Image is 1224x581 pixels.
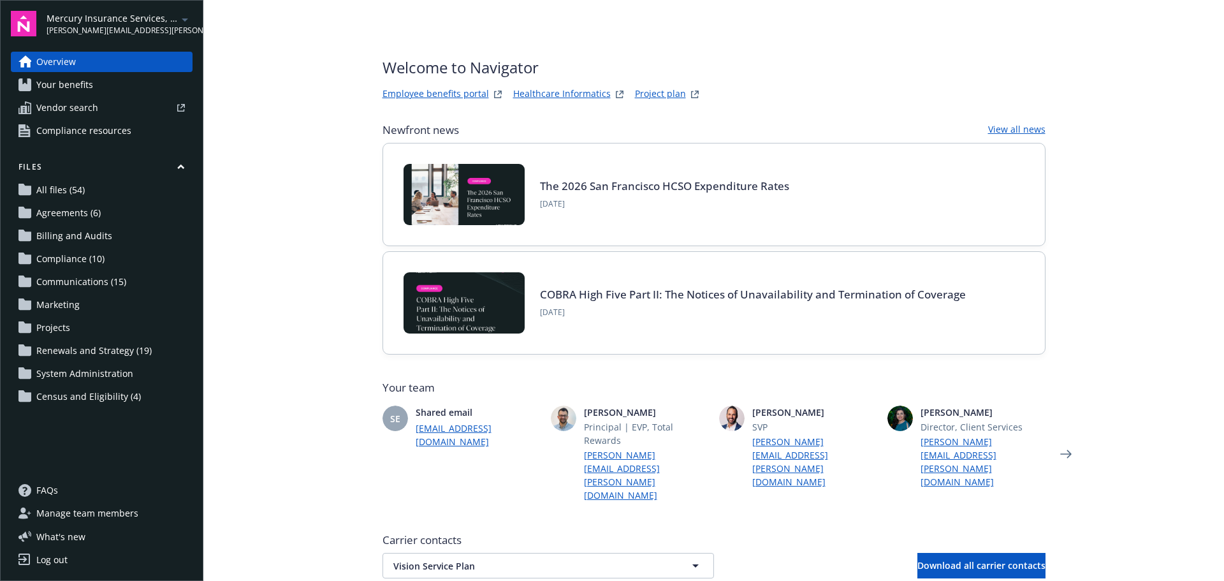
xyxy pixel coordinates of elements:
a: Compliance (10) [11,249,193,269]
span: Overview [36,52,76,72]
a: Agreements (6) [11,203,193,223]
span: Your benefits [36,75,93,95]
span: System Administration [36,364,133,384]
span: Billing and Audits [36,226,112,246]
button: Download all carrier contacts [917,553,1045,578]
a: Next [1056,444,1076,464]
img: BLOG-Card Image - Compliance - COBRA High Five Pt 2 - 08-21-25.jpg [404,272,525,334]
span: Renewals and Strategy (19) [36,341,152,361]
a: [EMAIL_ADDRESS][DOMAIN_NAME] [416,422,541,448]
span: Vendor search [36,98,98,118]
span: Communications (15) [36,272,126,292]
a: projectPlanWebsite [687,87,703,102]
span: [PERSON_NAME] [752,406,877,419]
span: Compliance resources [36,121,131,141]
a: Census and Eligibility (4) [11,386,193,407]
a: Overview [11,52,193,72]
a: Manage team members [11,503,193,524]
span: Census and Eligibility (4) [36,386,141,407]
a: [PERSON_NAME][EMAIL_ADDRESS][PERSON_NAME][DOMAIN_NAME] [584,448,709,502]
a: Renewals and Strategy (19) [11,341,193,361]
a: arrowDropDown [177,11,193,27]
button: Vision Service Plan [382,553,714,578]
span: SE [390,412,400,425]
span: Your team [382,380,1045,395]
a: springbukWebsite [612,87,627,102]
a: System Administration [11,364,193,384]
a: striveWebsite [490,87,506,102]
img: photo [551,406,576,431]
a: [PERSON_NAME][EMAIL_ADDRESS][PERSON_NAME][DOMAIN_NAME] [921,435,1045,489]
a: View all news [988,122,1045,138]
a: Employee benefits portal [382,87,489,102]
a: Vendor search [11,98,193,118]
span: [PERSON_NAME][EMAIL_ADDRESS][PERSON_NAME][DOMAIN_NAME] [47,25,177,36]
span: Download all carrier contacts [917,559,1045,571]
span: Director, Client Services [921,420,1045,434]
a: Project plan [635,87,686,102]
a: [PERSON_NAME][EMAIL_ADDRESS][PERSON_NAME][DOMAIN_NAME] [752,435,877,489]
span: [DATE] [540,307,966,318]
span: FAQs [36,480,58,501]
a: The 2026 San Francisco HCSO Expenditure Rates [540,179,789,193]
span: Marketing [36,295,80,315]
button: Files [11,161,193,177]
span: Manage team members [36,503,138,524]
span: Carrier contacts [382,533,1045,548]
span: What ' s new [36,530,85,543]
a: Healthcare Informatics [513,87,611,102]
a: Compliance resources [11,121,193,141]
img: photo [887,406,913,431]
span: Vision Service Plan [393,559,659,573]
a: All files (54) [11,180,193,200]
img: photo [719,406,745,431]
button: Mercury Insurance Services, LLC[PERSON_NAME][EMAIL_ADDRESS][PERSON_NAME][DOMAIN_NAME]arrowDropDown [47,11,193,36]
span: SVP [752,420,877,434]
a: FAQs [11,480,193,501]
span: Compliance (10) [36,249,105,269]
a: COBRA High Five Part II: The Notices of Unavailability and Termination of Coverage [540,287,966,302]
span: [PERSON_NAME] [584,406,709,419]
a: Your benefits [11,75,193,95]
span: [DATE] [540,198,789,210]
span: Mercury Insurance Services, LLC [47,11,177,25]
span: Shared email [416,406,541,419]
span: Projects [36,318,70,338]
span: All files (54) [36,180,85,200]
img: BLOG+Card Image - Compliance - 2026 SF HCSO Expenditure Rates - 08-26-25.jpg [404,164,525,225]
span: Principal | EVP, Total Rewards [584,420,709,447]
a: Communications (15) [11,272,193,292]
span: Newfront news [382,122,459,138]
span: Welcome to Navigator [382,56,703,79]
img: navigator-logo.svg [11,11,36,36]
a: Marketing [11,295,193,315]
a: Projects [11,318,193,338]
span: Agreements (6) [36,203,101,223]
span: [PERSON_NAME] [921,406,1045,419]
a: Billing and Audits [11,226,193,246]
div: Log out [36,550,68,570]
button: What's new [11,530,106,543]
